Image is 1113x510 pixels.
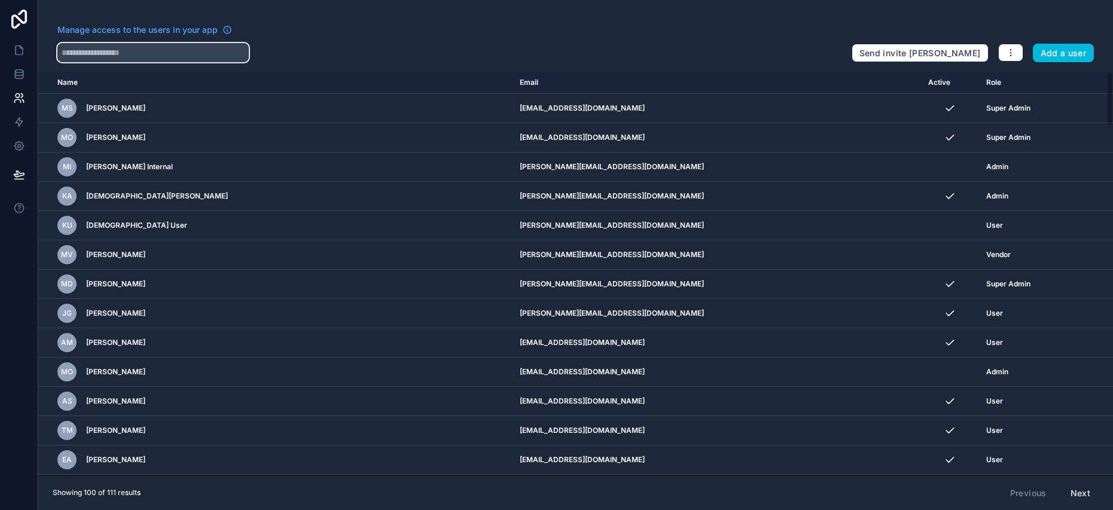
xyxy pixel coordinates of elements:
td: [PERSON_NAME][EMAIL_ADDRESS][DOMAIN_NAME] [513,240,921,270]
span: Super Admin [986,133,1030,142]
span: KA [62,191,72,201]
td: [EMAIL_ADDRESS][DOMAIN_NAME] [513,445,921,475]
span: User [986,426,1003,435]
td: [EMAIL_ADDRESS][DOMAIN_NAME] [513,387,921,416]
th: Role [979,72,1072,94]
span: Showing 100 of 111 results [53,488,141,497]
span: [PERSON_NAME] [86,250,145,259]
button: Send invite [PERSON_NAME] [852,44,989,63]
span: KU [62,221,72,230]
span: [PERSON_NAME] [86,103,145,113]
span: MO [61,133,73,142]
td: [PERSON_NAME][EMAIL_ADDRESS][DOMAIN_NAME] [513,211,921,240]
span: Super Admin [986,103,1030,113]
button: Add a user [1033,44,1094,63]
span: [PERSON_NAME] [86,338,145,347]
th: Email [513,72,921,94]
span: MS [62,103,73,113]
td: [EMAIL_ADDRESS][DOMAIN_NAME] [513,328,921,358]
span: User [986,221,1003,230]
span: [PERSON_NAME] [86,133,145,142]
span: [DEMOGRAPHIC_DATA] User [86,221,187,230]
span: [PERSON_NAME] [86,455,145,465]
span: Super Admin [986,279,1030,289]
td: [EMAIL_ADDRESS][DOMAIN_NAME] [513,123,921,152]
td: [PERSON_NAME][EMAIL_ADDRESS][DOMAIN_NAME] [513,152,921,182]
button: Next [1062,483,1099,503]
span: [PERSON_NAME] [86,367,145,377]
span: JG [62,309,72,318]
span: MO [61,367,73,377]
span: Vendor [986,250,1011,259]
th: Active [921,72,978,94]
span: Admin [986,191,1008,201]
div: scrollable content [38,72,1113,475]
span: TM [62,426,73,435]
span: [DEMOGRAPHIC_DATA][PERSON_NAME] [86,191,228,201]
td: [EMAIL_ADDRESS][DOMAIN_NAME] [513,416,921,445]
td: [EMAIL_ADDRESS][DOMAIN_NAME] [513,94,921,123]
span: [PERSON_NAME] [86,426,145,435]
span: User [986,338,1003,347]
th: Name [38,72,513,94]
span: MV [61,250,73,259]
span: Manage access to the users in your app [57,24,218,36]
span: MI [63,162,71,172]
a: Manage access to the users in your app [57,24,232,36]
span: AM [61,338,73,347]
span: User [986,396,1003,406]
span: EA [62,455,72,465]
span: AS [62,396,72,406]
td: [EMAIL_ADDRESS][DOMAIN_NAME] [513,358,921,387]
span: [PERSON_NAME] [86,309,145,318]
span: User [986,309,1003,318]
span: [PERSON_NAME] Internal [86,162,173,172]
span: Admin [986,162,1008,172]
td: [PERSON_NAME][EMAIL_ADDRESS][DOMAIN_NAME] [513,270,921,299]
span: [PERSON_NAME] [86,279,145,289]
span: Admin [986,367,1008,377]
span: MD [61,279,73,289]
td: [PERSON_NAME][EMAIL_ADDRESS][DOMAIN_NAME] [513,182,921,211]
td: [PERSON_NAME][EMAIL_ADDRESS][DOMAIN_NAME] [513,299,921,328]
td: [EMAIL_ADDRESS][DOMAIN_NAME] [513,475,921,504]
span: User [986,455,1003,465]
span: [PERSON_NAME] [86,396,145,406]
